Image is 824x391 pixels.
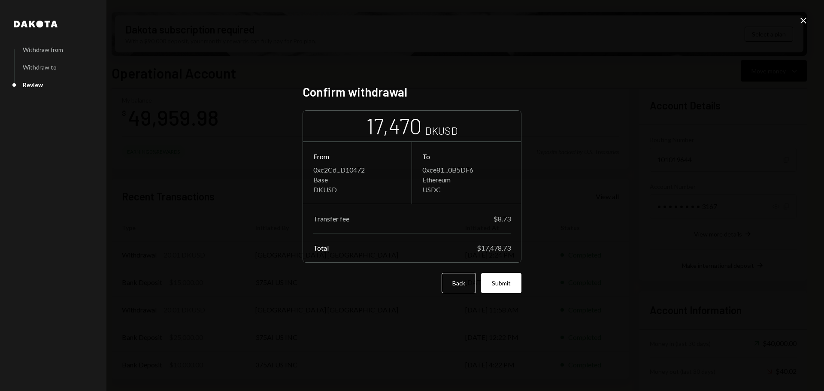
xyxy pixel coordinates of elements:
[23,64,57,71] div: Withdraw to
[366,112,421,139] div: 17,470
[422,176,511,184] div: Ethereum
[422,152,511,161] div: To
[442,273,476,293] button: Back
[313,152,401,161] div: From
[313,185,401,194] div: DKUSD
[23,46,63,53] div: Withdraw from
[313,176,401,184] div: Base
[313,244,329,252] div: Total
[23,81,43,88] div: Review
[303,84,521,100] h2: Confirm withdrawal
[313,166,401,174] div: 0xc2Cd...D10472
[422,185,511,194] div: USDC
[425,124,458,138] div: DKUSD
[422,166,511,174] div: 0xce81...0B5DF6
[477,244,511,252] div: $17,478.73
[481,273,521,293] button: Submit
[313,215,349,223] div: Transfer fee
[494,215,511,223] div: $8.73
